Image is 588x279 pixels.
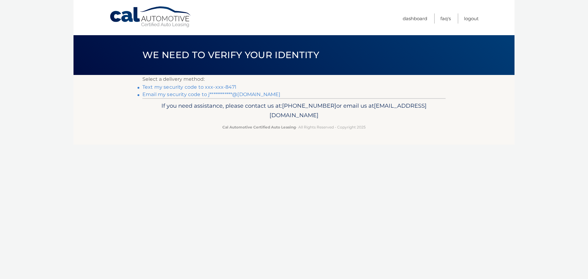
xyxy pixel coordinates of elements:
strong: Cal Automotive Certified Auto Leasing [222,125,296,129]
span: We need to verify your identity [142,49,319,61]
span: [PHONE_NUMBER] [282,102,336,109]
p: Select a delivery method: [142,75,446,84]
a: Dashboard [403,13,427,24]
a: Logout [464,13,479,24]
a: FAQ's [440,13,451,24]
a: Cal Automotive [109,6,192,28]
p: - All Rights Reserved - Copyright 2025 [146,124,442,130]
p: If you need assistance, please contact us at: or email us at [146,101,442,121]
a: Text my security code to xxx-xxx-8471 [142,84,236,90]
